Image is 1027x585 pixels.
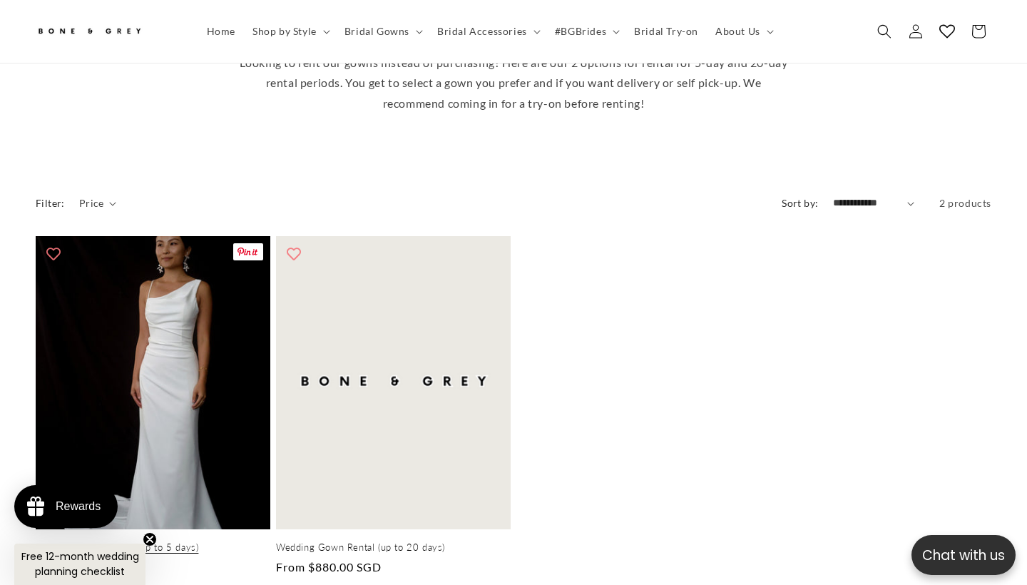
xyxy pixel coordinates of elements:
[715,25,760,38] span: About Us
[911,545,1016,566] p: Chat with us
[36,541,270,554] a: Wedding Gown Rental (up to 5 days)
[14,544,145,585] div: Free 12-month wedding planning checklistClose teaser
[429,16,546,46] summary: Bridal Accessories
[437,25,527,38] span: Bridal Accessories
[276,541,511,554] a: Wedding Gown Rental (up to 20 days)
[707,16,780,46] summary: About Us
[280,240,308,268] button: Add to wishlist
[21,549,139,579] span: Free 12-month wedding planning checklist
[546,16,625,46] summary: #BGBrides
[198,16,244,46] a: Home
[344,25,409,38] span: Bridal Gowns
[36,20,143,44] img: Bone and Grey Bridal
[235,53,792,114] p: Looking to rent our gowns instead of purchasing? Here are our 2 options for rental for 5-day and ...
[252,25,317,38] span: Shop by Style
[244,16,336,46] summary: Shop by Style
[634,25,698,38] span: Bridal Try-on
[56,500,101,513] div: Rewards
[625,16,707,46] a: Bridal Try-on
[79,195,104,210] span: Price
[869,16,900,47] summary: Search
[939,197,991,209] span: 2 products
[36,195,65,210] h2: Filter:
[143,532,157,546] button: Close teaser
[555,25,606,38] span: #BGBrides
[911,535,1016,575] button: Open chatbox
[39,240,68,268] button: Add to wishlist
[207,25,235,38] span: Home
[782,197,818,209] label: Sort by:
[79,195,117,210] summary: Price
[31,14,184,49] a: Bone and Grey Bridal
[336,16,429,46] summary: Bridal Gowns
